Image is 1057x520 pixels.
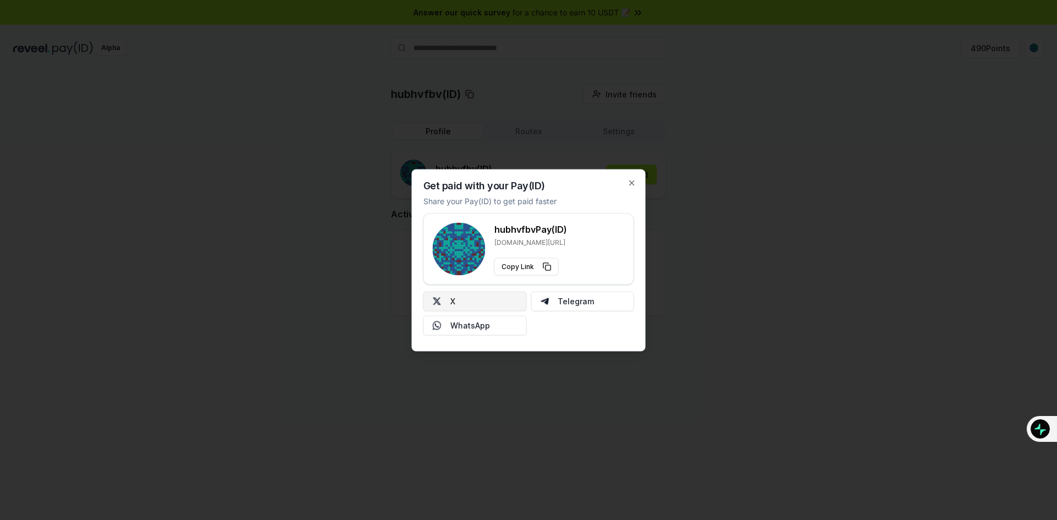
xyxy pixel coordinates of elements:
button: WhatsApp [423,315,527,335]
p: [DOMAIN_NAME][URL] [494,238,567,247]
img: Whatsapp [433,321,442,330]
img: X [433,297,442,305]
p: Share your Pay(ID) to get paid faster [423,195,557,206]
h2: Get paid with your Pay(ID) [423,180,545,190]
button: Copy Link [494,258,559,275]
img: Telegram [540,297,549,305]
button: X [423,291,527,311]
h3: hubhvfbv Pay(ID) [494,222,567,236]
button: Telegram [531,291,634,311]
